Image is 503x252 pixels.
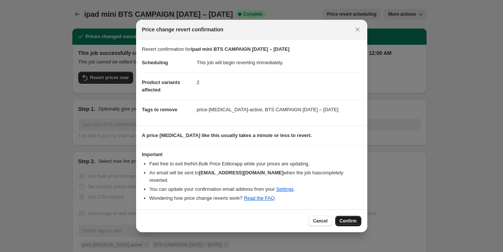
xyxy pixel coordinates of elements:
dd: 2 [197,72,361,92]
b: A price [MEDICAL_DATA] like this usually takes a minute or less to revert. [142,133,312,138]
h3: Important [142,152,361,158]
p: Revert confirmation for [142,46,361,53]
a: Settings [276,186,293,192]
span: Cancel [313,218,327,224]
li: You can update your confirmation email address from your . [150,186,361,193]
b: ipad mini BTS CAMPAIGN [DATE] – [DATE] [191,46,289,52]
button: Confirm [335,216,361,226]
dd: This job will begin reverting immediately. [197,53,361,72]
span: Scheduling [142,60,168,65]
span: Price change revert confirmation [142,26,224,33]
b: [EMAIL_ADDRESS][DOMAIN_NAME] [199,170,283,175]
dd: price-[MEDICAL_DATA]-active, BTS CAMPAIGN [DATE] – [DATE] [197,100,361,119]
span: Product variants affected [142,80,180,93]
li: An email will be sent to when the job has completely reverted . [150,169,361,184]
span: Tags to remove [142,107,177,112]
li: Feel free to exit the NA Bulk Price Editor app while your prices are updating. [150,160,361,168]
button: Close [352,24,363,35]
span: Confirm [340,218,357,224]
li: Wondering how price change reverts work? . [150,195,361,202]
button: Cancel [308,216,332,226]
a: Read the FAQ [244,195,274,201]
